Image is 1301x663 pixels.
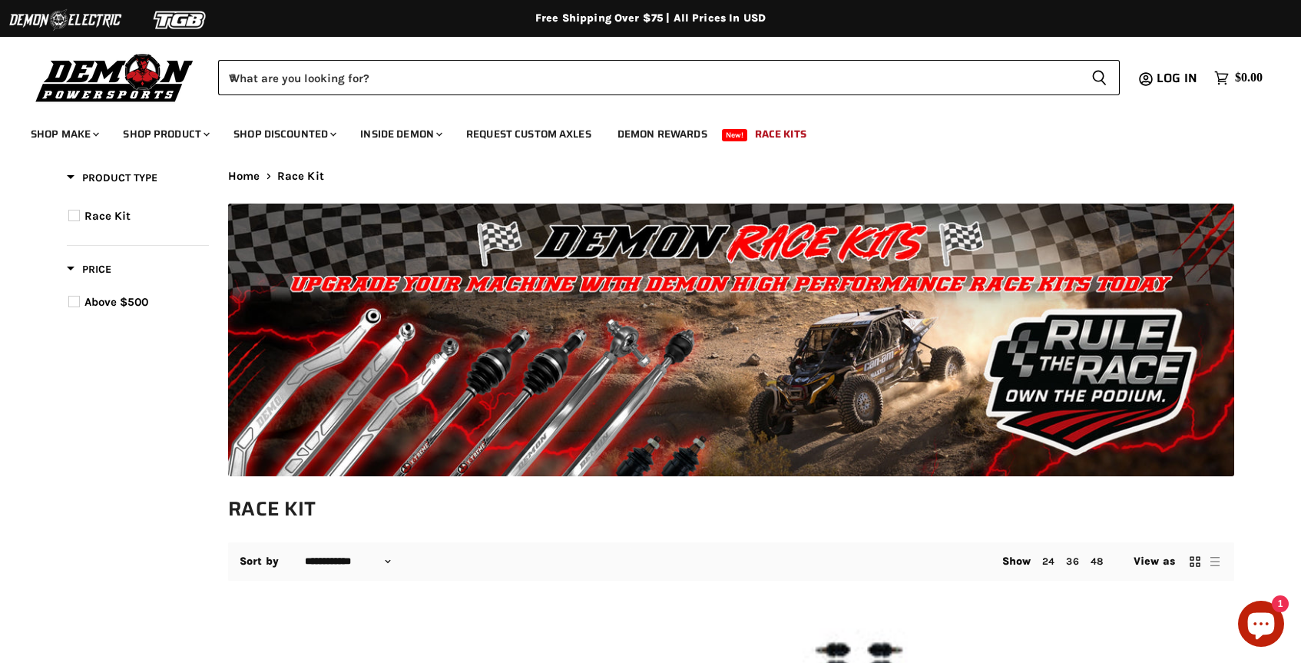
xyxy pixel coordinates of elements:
[67,171,157,190] button: Filter by Product Type
[228,204,1234,476] img: Race Kit
[111,118,219,150] a: Shop Product
[218,60,1079,95] input: When autocomplete results are available use up and down arrows to review and enter to select
[8,5,123,35] img: Demon Electric Logo 2
[1079,60,1120,95] button: Search
[228,496,1234,522] h1: Race Kit
[218,60,1120,95] form: Product
[455,118,603,150] a: Request Custom Axles
[277,170,324,183] span: Race Kit
[1002,555,1031,568] span: Show
[722,129,748,141] span: New!
[67,262,111,281] button: Filter by Price
[1134,555,1175,568] span: View as
[1150,71,1207,85] a: Log in
[84,209,131,223] span: Race Kit
[123,5,238,35] img: TGB Logo 2
[1091,555,1103,567] a: 48
[1233,601,1289,651] inbox-online-store-chat: Shopify online store chat
[31,50,199,104] img: Demon Powersports
[1207,67,1270,89] a: $0.00
[84,295,148,309] span: Above $500
[67,170,209,331] div: Product filter
[1042,555,1054,567] a: 24
[228,170,1234,183] nav: Breadcrumbs
[349,118,452,150] a: Inside Demon
[222,118,346,150] a: Shop Discounted
[67,263,111,276] span: Price
[1066,555,1078,567] a: 36
[1157,68,1197,88] span: Log in
[1207,554,1223,569] button: list view
[19,112,1259,150] ul: Main menu
[1235,71,1263,85] span: $0.00
[228,542,1234,581] nav: Collection utilities
[606,118,719,150] a: Demon Rewards
[743,118,818,150] a: Race Kits
[240,555,279,568] label: Sort by
[36,12,1265,25] div: Free Shipping Over $75 | All Prices In USD
[228,170,260,183] a: Home
[19,118,108,150] a: Shop Make
[67,171,157,184] span: Product Type
[1187,554,1203,569] button: grid view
